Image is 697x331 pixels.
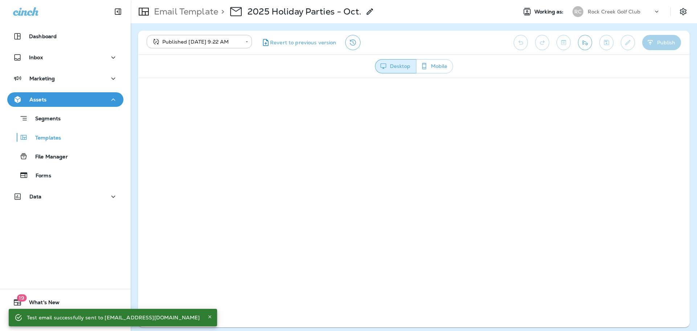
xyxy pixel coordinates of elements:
[534,9,565,15] span: Working as:
[7,149,123,164] button: File Manager
[205,312,214,321] button: Close
[7,50,123,65] button: Inbox
[375,59,416,73] button: Desktop
[588,9,640,15] p: Rock Creek Golf Club
[572,6,583,17] div: RC
[7,71,123,86] button: Marketing
[7,29,123,44] button: Dashboard
[270,39,337,46] span: Revert to previous version
[29,97,46,102] p: Assets
[29,76,55,81] p: Marketing
[218,6,224,17] p: >
[151,6,218,17] p: Email Template
[152,38,240,45] div: Published [DATE] 9:22 AM
[7,92,123,107] button: Assets
[108,4,128,19] button: Collapse Sidebar
[28,173,51,179] p: Forms
[17,294,27,302] span: 19
[248,6,361,17] p: 2025 Holiday Parties - Oct.
[7,130,123,145] button: Templates
[578,35,592,50] button: Send test email
[7,110,123,126] button: Segments
[29,33,57,39] p: Dashboard
[7,295,123,310] button: 19What's New
[29,55,43,60] p: Inbox
[345,35,360,50] button: View Changelog
[416,59,453,73] button: Mobile
[258,35,339,50] button: Revert to previous version
[28,135,61,142] p: Templates
[28,116,61,123] p: Segments
[28,154,68,161] p: File Manager
[7,167,123,183] button: Forms
[22,299,60,308] span: What's New
[7,312,123,327] button: Support
[27,311,200,324] div: Test email successfully sent to [EMAIL_ADDRESS][DOMAIN_NAME]
[29,194,42,199] p: Data
[677,5,690,18] button: Settings
[7,189,123,204] button: Data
